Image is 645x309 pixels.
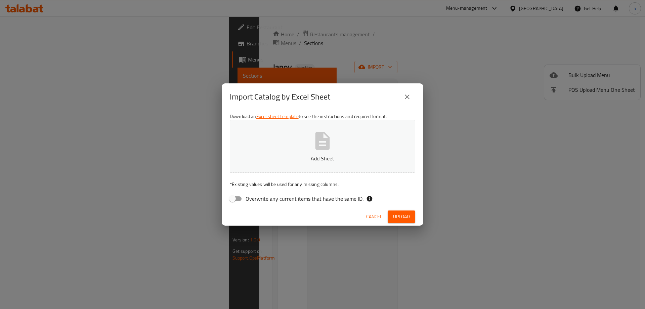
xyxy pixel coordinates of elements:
span: Overwrite any current items that have the same ID. [246,195,363,203]
button: Upload [388,210,415,223]
div: Download an to see the instructions and required format. [222,110,423,208]
h2: Import Catalog by Excel Sheet [230,91,330,102]
button: Add Sheet [230,120,415,173]
span: Cancel [366,213,382,221]
p: Add Sheet [240,154,405,162]
button: Cancel [363,210,385,223]
p: Existing values will be used for any missing columns. [230,181,415,188]
svg: If the overwrite option isn't selected, then the items that match an existing ID will be ignored ... [366,195,373,202]
span: Upload [393,213,410,221]
button: close [399,89,415,105]
a: Excel sheet template [256,112,299,121]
